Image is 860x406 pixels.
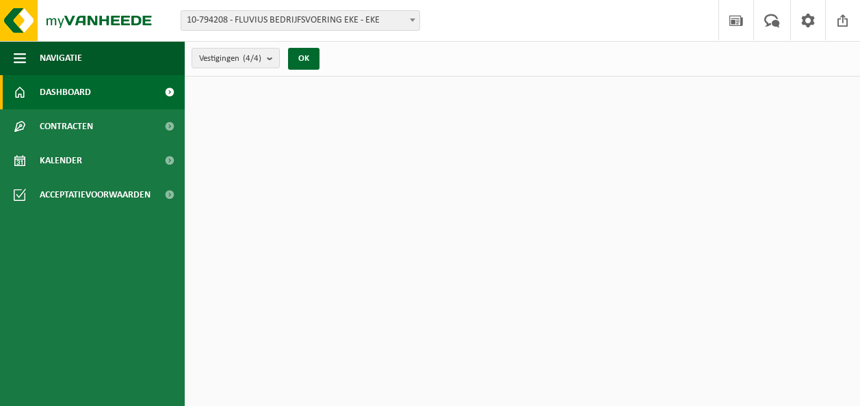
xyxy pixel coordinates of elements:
[40,75,91,109] span: Dashboard
[181,11,419,30] span: 10-794208 - FLUVIUS BEDRIJFSVOERING EKE - EKE
[40,178,151,212] span: Acceptatievoorwaarden
[192,48,280,68] button: Vestigingen(4/4)
[40,109,93,144] span: Contracten
[181,10,420,31] span: 10-794208 - FLUVIUS BEDRIJFSVOERING EKE - EKE
[288,48,320,70] button: OK
[243,54,261,63] count: (4/4)
[199,49,261,69] span: Vestigingen
[40,144,82,178] span: Kalender
[40,41,82,75] span: Navigatie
